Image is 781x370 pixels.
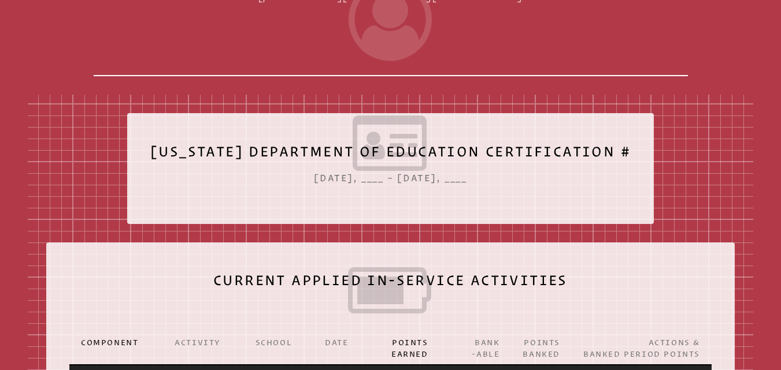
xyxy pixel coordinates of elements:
p: Component [81,337,151,348]
p: Points Earned [379,337,428,360]
h2: [US_STATE] Department of Education Certification # [150,136,631,175]
p: School [256,337,302,348]
h2: Current Applied In-Service Activities [69,265,712,323]
p: Bank -able [451,337,500,360]
p: Actions & Banked Period Points [583,337,700,360]
p: Points Banked [523,337,560,360]
p: Activity [175,337,232,348]
span: [DATE], ____ – [DATE], ____ [314,173,467,183]
p: Date [325,337,356,348]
